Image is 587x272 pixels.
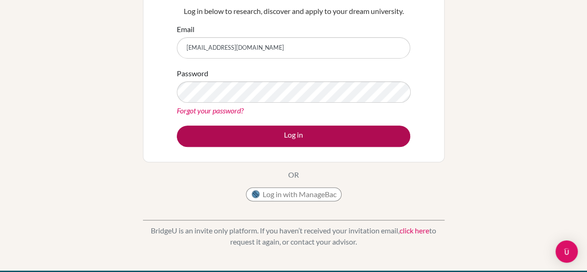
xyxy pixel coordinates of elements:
[177,126,410,147] button: Log in
[177,68,208,79] label: Password
[246,187,342,201] button: Log in with ManageBac
[177,106,244,115] a: Forgot your password?
[143,225,445,247] p: BridgeU is an invite only platform. If you haven’t received your invitation email, to request it ...
[177,6,410,17] p: Log in below to research, discover and apply to your dream university.
[177,24,194,35] label: Email
[555,240,578,263] div: Open Intercom Messenger
[400,226,429,235] a: click here
[288,169,299,180] p: OR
